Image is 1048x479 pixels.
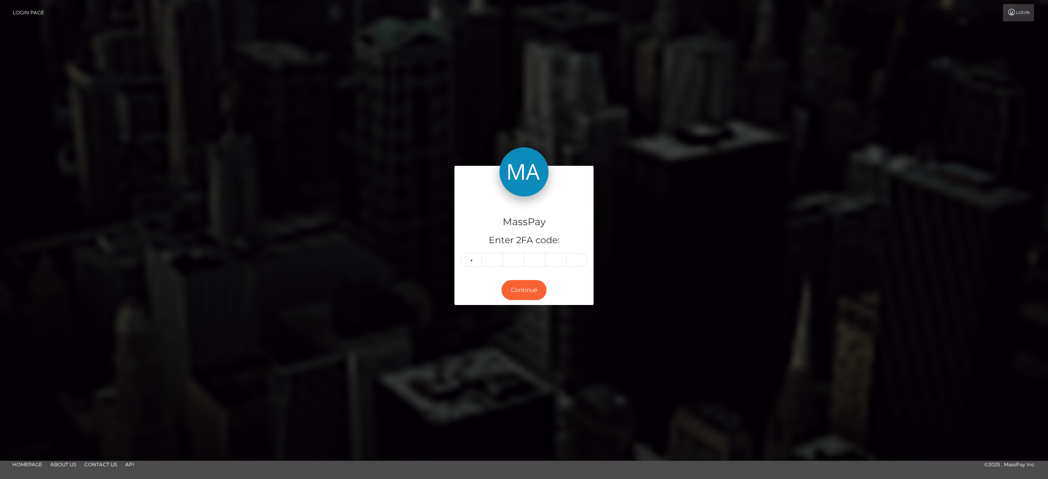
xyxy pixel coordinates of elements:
[1003,4,1034,21] a: Login
[501,280,547,300] button: Continue
[499,147,549,197] img: MassPay
[122,458,138,471] a: API
[984,460,1042,469] div: © 2025 , MassPay Inc.
[9,458,45,471] a: Homepage
[13,4,44,21] a: Login Page
[461,234,587,247] h5: Enter 2FA code:
[81,458,120,471] a: Contact Us
[47,458,79,471] a: About Us
[461,215,587,229] h4: MassPay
